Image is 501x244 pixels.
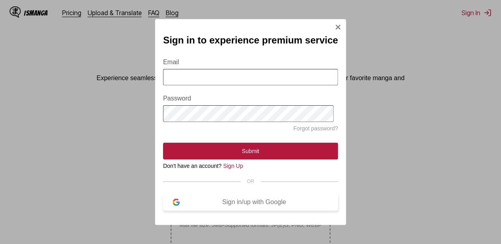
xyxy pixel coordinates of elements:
[180,199,328,206] div: Sign in/up with Google
[163,194,338,211] button: Sign in/up with Google
[173,199,180,206] img: google-logo
[293,125,338,132] a: Forgot password?
[163,35,338,46] h2: Sign in to experience premium service
[155,19,346,225] div: Sign In Modal
[163,95,338,102] label: Password
[163,163,338,169] div: Don't have an account?
[163,59,338,66] label: Email
[163,179,338,184] div: OR
[163,143,338,159] button: Submit
[335,24,341,30] img: Close
[223,163,243,169] a: Sign Up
